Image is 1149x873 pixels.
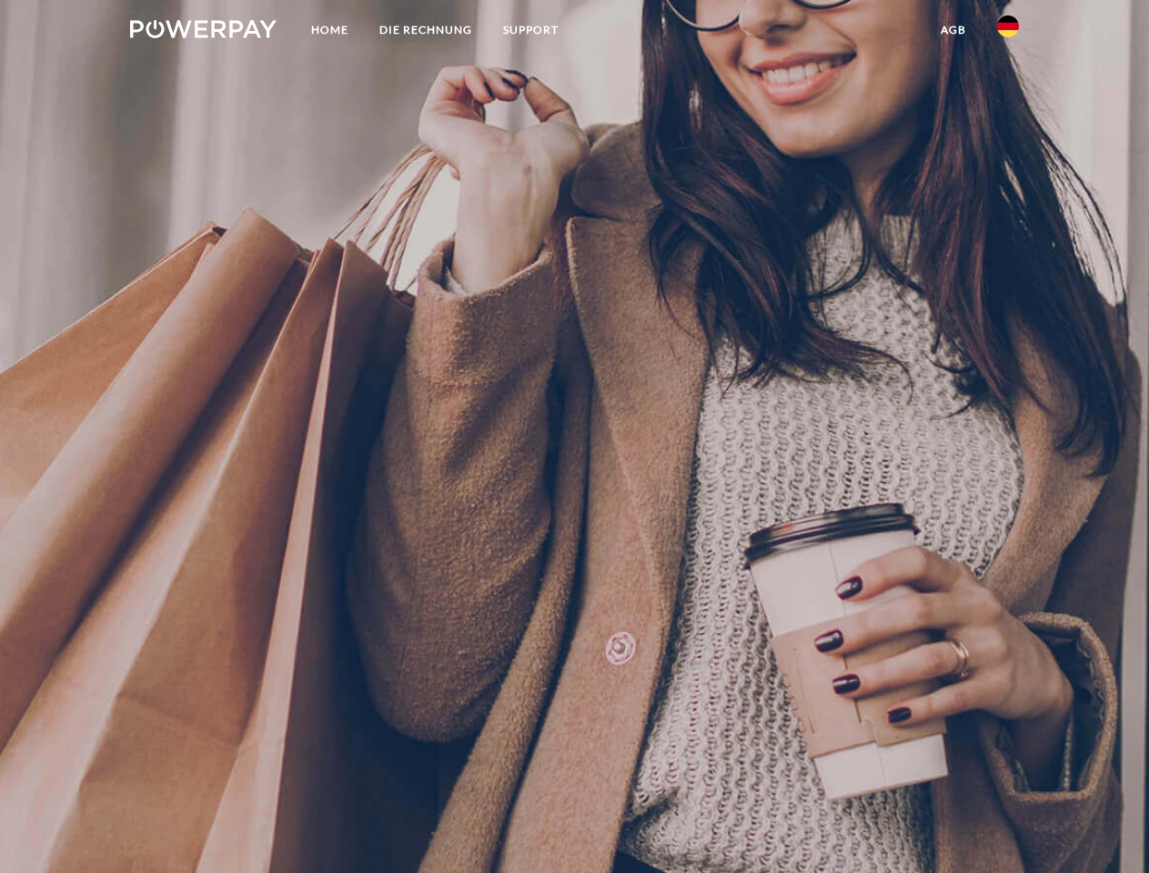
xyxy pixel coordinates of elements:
[130,20,277,38] img: logo-powerpay-white.svg
[364,14,488,46] a: DIE RECHNUNG
[488,14,574,46] a: SUPPORT
[997,15,1019,37] img: de
[296,14,364,46] a: Home
[925,14,982,46] a: agb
